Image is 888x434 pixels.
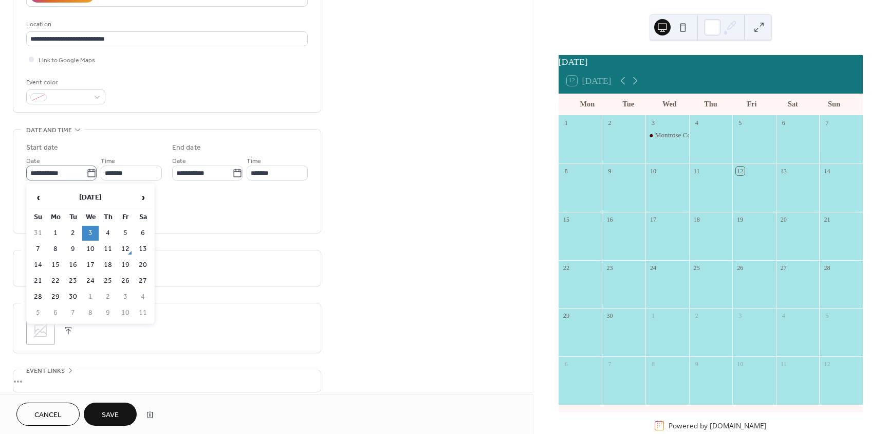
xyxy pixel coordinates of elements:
[82,305,99,320] td: 8
[247,156,261,167] span: Time
[117,290,134,304] td: 3
[135,187,151,208] span: ›
[101,156,115,167] span: Time
[135,226,151,241] td: 6
[605,215,614,224] div: 16
[649,215,658,224] div: 17
[30,226,46,241] td: 31
[605,360,614,369] div: 7
[102,410,119,421] span: Save
[65,210,81,225] th: Tu
[65,290,81,304] td: 30
[823,118,831,127] div: 7
[47,226,64,241] td: 1
[30,305,46,320] td: 5
[65,242,81,257] td: 9
[649,360,658,369] div: 8
[605,263,614,272] div: 23
[559,55,863,68] div: [DATE]
[65,258,81,273] td: 16
[65,305,81,320] td: 7
[47,290,64,304] td: 29
[172,142,201,153] div: End date
[26,366,65,376] span: Event links
[47,258,64,273] td: 15
[82,242,99,257] td: 10
[605,312,614,320] div: 30
[30,274,46,288] td: 21
[731,94,772,115] div: Fri
[562,263,570,272] div: 22
[608,94,649,115] div: Tue
[47,242,64,257] td: 8
[649,118,658,127] div: 3
[692,215,701,224] div: 18
[649,94,690,115] div: Wed
[172,156,186,167] span: Date
[82,226,99,241] td: 3
[13,370,321,392] div: •••
[135,242,151,257] td: 13
[562,215,570,224] div: 15
[779,312,788,320] div: 4
[135,258,151,273] td: 20
[30,290,46,304] td: 28
[30,187,46,208] span: ‹
[100,274,116,288] td: 25
[772,94,813,115] div: Sat
[823,215,831,224] div: 21
[100,226,116,241] td: 4
[736,167,745,175] div: 12
[82,290,99,304] td: 1
[567,94,608,115] div: Mon
[135,290,151,304] td: 4
[649,167,658,175] div: 10
[135,274,151,288] td: 27
[100,242,116,257] td: 11
[779,215,788,224] div: 20
[30,258,46,273] td: 14
[26,19,306,30] div: Location
[26,77,103,88] div: Event color
[779,118,788,127] div: 6
[82,210,99,225] th: We
[692,360,701,369] div: 9
[34,410,62,421] span: Cancel
[117,305,134,320] td: 10
[65,274,81,288] td: 23
[649,263,658,272] div: 24
[117,226,134,241] td: 5
[26,142,58,153] div: Start date
[135,305,151,320] td: 11
[26,316,55,345] div: ;
[117,258,134,273] td: 19
[117,274,134,288] td: 26
[823,360,831,369] div: 12
[736,360,745,369] div: 10
[779,167,788,175] div: 13
[47,305,64,320] td: 6
[82,258,99,273] td: 17
[562,118,570,127] div: 1
[30,242,46,257] td: 7
[117,242,134,257] td: 12
[100,290,116,304] td: 2
[649,312,658,320] div: 1
[47,210,64,225] th: Mo
[779,263,788,272] div: 27
[692,167,701,175] div: 11
[690,94,731,115] div: Thu
[692,118,701,127] div: 4
[30,210,46,225] th: Su
[813,94,855,115] div: Sun
[562,312,570,320] div: 29
[16,403,80,426] button: Cancel
[669,421,767,430] div: Powered by
[692,263,701,272] div: 25
[736,263,745,272] div: 26
[562,167,570,175] div: 8
[84,403,137,426] button: Save
[117,210,134,225] th: Fr
[100,258,116,273] td: 18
